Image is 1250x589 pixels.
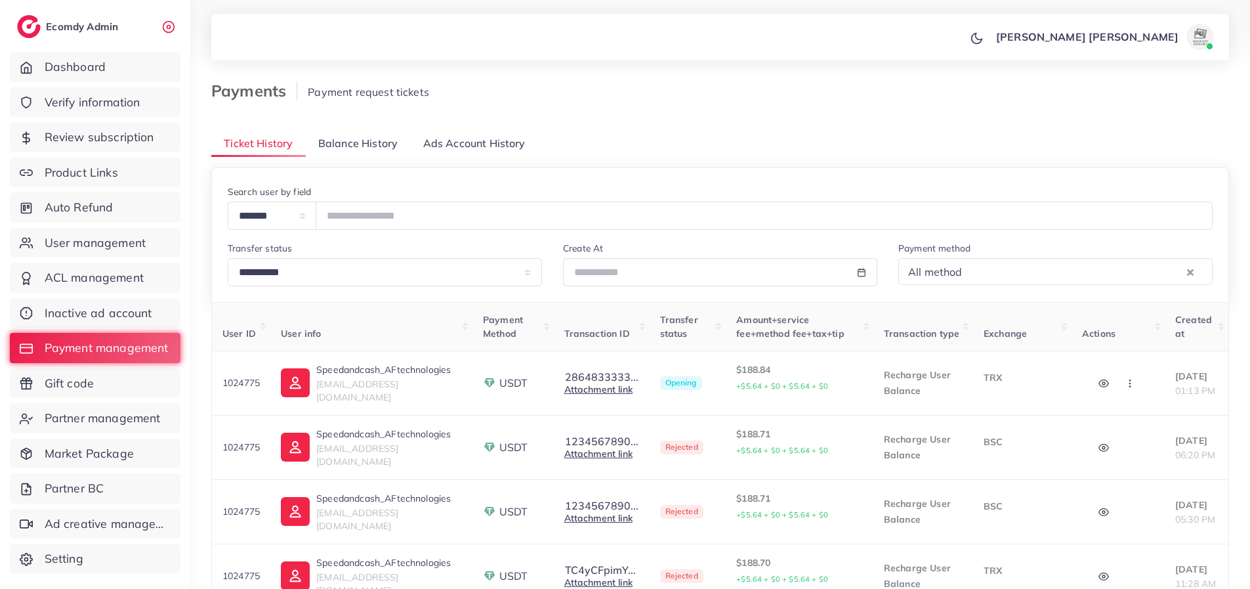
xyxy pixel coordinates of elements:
h2: Ecomdy Admin [46,20,121,33]
span: Ticket History [224,136,293,151]
a: Auto Refund [10,192,180,223]
small: +$5.64 + $0 + $5.64 + $0 [736,382,828,391]
span: All method [906,262,965,282]
span: Transaction type [884,328,960,339]
span: Partner BC [45,480,104,497]
span: [EMAIL_ADDRESS][DOMAIN_NAME] [316,443,398,468]
span: ACL management [45,269,144,286]
p: [DATE] [1175,497,1218,513]
span: Inactive ad account [45,305,152,322]
span: USDT [499,440,528,455]
span: [EMAIL_ADDRESS][DOMAIN_NAME] [316,507,398,532]
a: Attachment link [564,448,633,460]
p: Speedandcash_AFtechnologies [316,426,462,442]
button: 1234567890... [564,500,639,512]
a: Gift code [10,368,180,399]
p: TRX [984,370,1061,385]
p: [PERSON_NAME] [PERSON_NAME] [996,29,1178,45]
span: User info [281,328,321,339]
span: Market Package [45,445,134,462]
small: +$5.64 + $0 + $5.64 + $0 [736,575,828,584]
button: 1234567890... [564,435,639,447]
p: 1024775 [222,504,260,519]
small: +$5.64 + $0 + $5.64 + $0 [736,510,828,519]
label: Transfer status [228,242,292,255]
p: Speedandcash_AFtechnologies [316,491,462,506]
p: 1024775 [222,375,260,391]
p: $188.84 [736,362,863,394]
span: Dashboard [45,58,106,76]
a: User management [10,228,180,258]
button: 2864833333... [564,371,639,383]
a: Attachment link [564,577,633,588]
span: Ad creative management [45,515,171,533]
span: Verify information [45,94,140,111]
span: USDT [499,569,528,584]
span: User ID [222,328,256,339]
a: [PERSON_NAME] [PERSON_NAME]avatar [989,24,1219,50]
span: 06:20 PM [1175,449,1215,461]
img: ic-user-info.36bf1079.svg [281,497,310,526]
a: Attachment link [564,383,633,395]
img: payment [483,441,496,454]
span: USDT [499,376,528,391]
span: Balance History [318,136,398,151]
span: Created at [1175,314,1212,339]
span: Payment request tickets [308,85,429,98]
small: +$5.64 + $0 + $5.64 + $0 [736,446,828,455]
label: Search user by field [228,185,311,198]
p: $188.71 [736,491,863,523]
p: Speedandcash_AFtechnologies [316,555,462,571]
p: TRX [984,563,1061,578]
a: ACL management [10,263,180,293]
span: Transaction ID [564,328,630,339]
a: Partner BC [10,473,180,504]
span: 01:13 PM [1175,385,1215,397]
img: payment [483,569,496,582]
p: Recharge User Balance [884,367,963,399]
span: Product Links [45,164,118,181]
p: $188.71 [736,426,863,458]
a: Payment management [10,333,180,363]
a: Partner management [10,403,180,433]
p: BSC [984,434,1061,450]
a: Product Links [10,158,180,188]
span: User management [45,234,146,251]
a: Attachment link [564,512,633,524]
span: Actions [1082,328,1115,339]
label: Payment method [898,242,970,255]
p: BSC [984,498,1061,514]
p: [DATE] [1175,561,1218,577]
span: Partner management [45,410,161,427]
img: ic-user-info.36bf1079.svg [281,368,310,397]
h3: Payments [211,81,297,100]
img: payment [483,505,496,518]
p: Speedandcash_AFtechnologies [316,362,462,378]
p: [DATE] [1175,368,1218,384]
button: TC4yCFpimY... [564,564,636,576]
a: Market Package [10,439,180,469]
span: Exchange [984,328,1027,339]
span: Payment management [45,339,169,357]
img: logo [17,15,41,38]
p: 1024775 [222,439,260,455]
span: Ads Account History [423,136,526,151]
div: Search for option [898,258,1213,285]
a: Verify information [10,87,180,118]
span: Setting [45,550,83,567]
img: payment [483,376,496,389]
span: Gift code [45,375,94,392]
input: Search for option [967,261,1184,282]
p: Recharge User Balance [884,496,963,527]
span: Rejected [660,569,703,584]
a: Review subscription [10,122,180,152]
p: $188.70 [736,555,863,587]
img: avatar [1187,24,1213,50]
span: Auto Refund [45,199,114,216]
span: Review subscription [45,129,154,146]
span: Transfer status [660,314,698,339]
span: Rejected [660,441,703,455]
a: logoEcomdy Admin [17,15,121,38]
span: 05:30 PM [1175,513,1215,525]
span: USDT [499,504,528,519]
